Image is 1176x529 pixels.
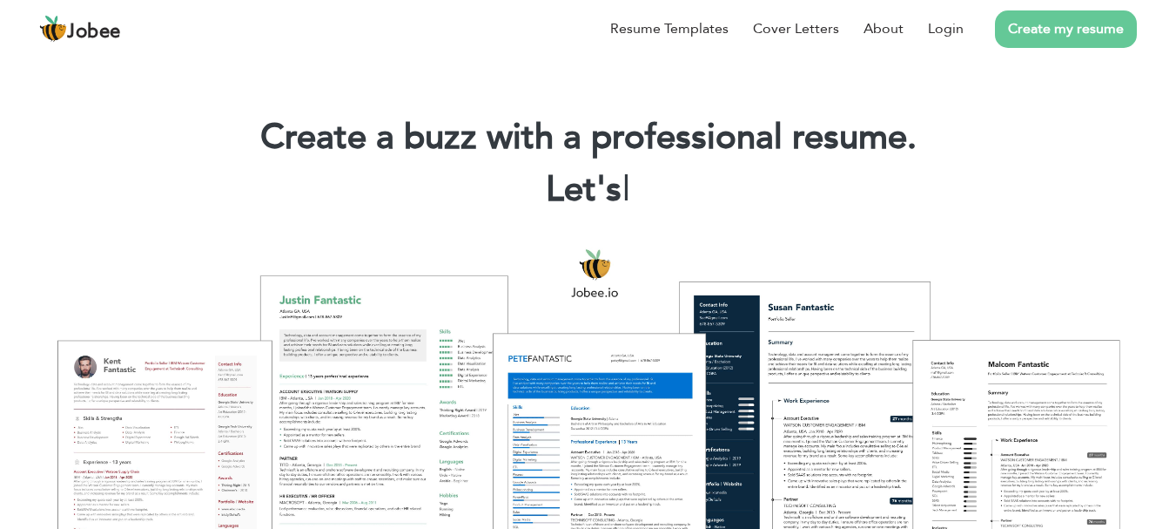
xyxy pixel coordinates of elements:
span: Jobee [67,23,121,42]
a: Cover Letters [753,18,839,39]
img: jobee.io [39,15,67,43]
a: Create my resume [995,10,1137,48]
span: | [622,166,630,214]
a: Jobee [39,15,121,43]
h1: Create a buzz with a professional resume. [26,115,1150,160]
a: About [864,18,904,39]
a: Login [928,18,964,39]
a: Resume Templates [610,18,729,39]
h2: Let's [26,167,1150,213]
